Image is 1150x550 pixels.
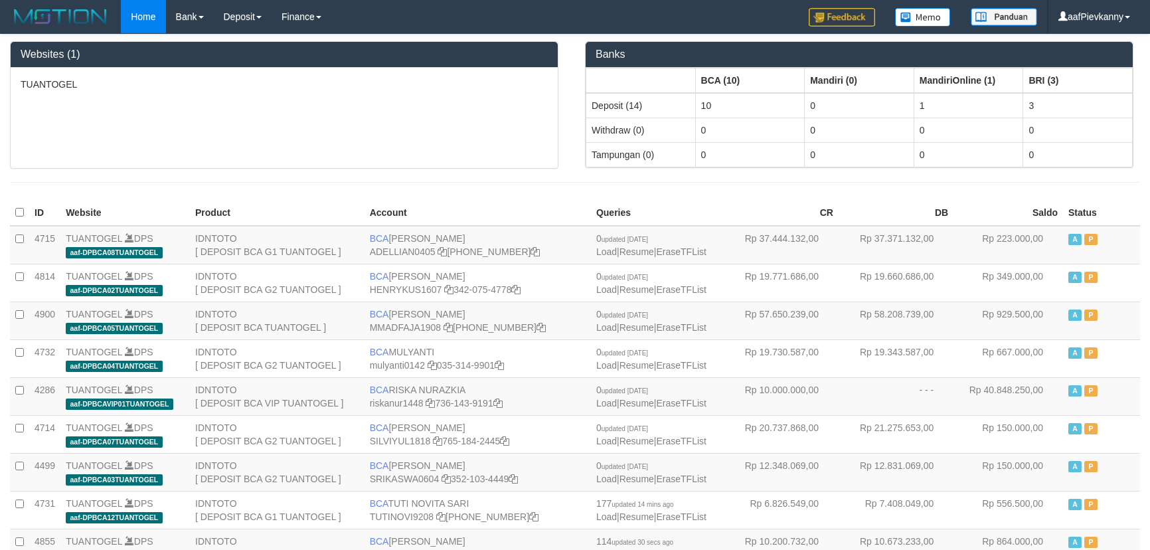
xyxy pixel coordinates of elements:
[724,264,839,302] td: Rp 19.771.686,00
[596,498,674,509] span: 177
[656,511,706,522] a: EraseTFList
[1084,423,1098,434] span: Paused
[21,78,548,91] p: TUANTOGEL
[1084,499,1098,510] span: Paused
[370,309,389,320] span: BCA
[365,339,591,377] td: MULYANTI 035-314-9901
[839,226,953,264] td: Rp 37.371.132,00
[656,398,706,409] a: EraseTFList
[493,398,503,409] a: Copy 7361439191 to clipboard
[586,93,696,118] td: Deposit (14)
[619,511,654,522] a: Resume
[60,302,190,339] td: DPS
[602,387,648,395] span: updated [DATE]
[596,233,648,244] span: 0
[66,399,173,410] span: aaf-DPBCAVIP01TUANTOGEL
[370,398,424,409] a: riskanur1448
[442,474,451,484] a: Copy SRIKASWA0604 to clipboard
[21,48,548,60] h3: Websites (1)
[1023,68,1133,93] th: Group: activate to sort column ascending
[1063,200,1140,226] th: Status
[60,339,190,377] td: DPS
[596,498,706,522] span: | |
[953,415,1063,453] td: Rp 150.000,00
[370,360,425,371] a: mulyanti0142
[656,360,706,371] a: EraseTFList
[1068,385,1082,397] span: Active
[365,453,591,491] td: [PERSON_NAME] 352-103-4449
[695,93,805,118] td: 10
[370,284,442,295] a: HENRYKUS1607
[1084,272,1098,283] span: Paused
[365,415,591,453] td: [PERSON_NAME] 765-184-2445
[596,347,706,371] span: | |
[370,511,434,522] a: TUTINOVI9208
[596,284,617,295] a: Load
[1068,537,1082,548] span: Active
[536,322,546,333] a: Copy 4062282031 to clipboard
[724,491,839,529] td: Rp 6.826.549,00
[29,339,60,377] td: 4732
[60,453,190,491] td: DPS
[60,377,190,415] td: DPS
[370,460,389,471] span: BCA
[839,491,953,529] td: Rp 7.408.049,00
[805,142,914,167] td: 0
[586,142,696,167] td: Tampungan (0)
[596,360,617,371] a: Load
[914,93,1023,118] td: 1
[190,264,365,302] td: IDNTOTO [ DEPOSIT BCA G2 TUANTOGEL ]
[596,246,617,257] a: Load
[190,453,365,491] td: IDNTOTO [ DEPOSIT BCA G2 TUANTOGEL ]
[66,285,162,296] span: aaf-DPBCA02TUANTOGEL
[724,339,839,377] td: Rp 19.730.587,00
[1023,93,1133,118] td: 3
[724,453,839,491] td: Rp 12.348.069,00
[596,436,617,446] a: Load
[495,360,504,371] a: Copy 0353149901 to clipboard
[596,422,706,446] span: | |
[1068,272,1082,283] span: Active
[1068,347,1082,359] span: Active
[60,415,190,453] td: DPS
[190,377,365,415] td: IDNTOTO [ DEPOSIT BCA VIP TUANTOGEL ]
[66,385,122,395] a: TUANTOGEL
[511,284,521,295] a: Copy 3420754778 to clipboard
[805,93,914,118] td: 0
[428,360,437,371] a: Copy mulyanti0142 to clipboard
[839,453,953,491] td: Rp 12.831.069,00
[596,233,706,257] span: | |
[1068,234,1082,245] span: Active
[370,347,389,357] span: BCA
[596,271,706,295] span: | |
[365,302,591,339] td: [PERSON_NAME] [PHONE_NUMBER]
[66,247,162,258] span: aaf-DPBCA08TUANTOGEL
[914,118,1023,142] td: 0
[1084,461,1098,472] span: Paused
[612,539,673,546] span: updated 30 secs ago
[839,200,953,226] th: DB
[805,68,914,93] th: Group: activate to sort column ascending
[724,415,839,453] td: Rp 20.737.868,00
[66,460,122,471] a: TUANTOGEL
[596,511,617,522] a: Load
[529,511,538,522] a: Copy 5665095298 to clipboard
[805,118,914,142] td: 0
[66,323,162,334] span: aaf-DPBCA05TUANTOGEL
[596,48,1123,60] h3: Banks
[66,347,122,357] a: TUANTOGEL
[724,377,839,415] td: Rp 10.000.000,00
[365,200,591,226] th: Account
[29,264,60,302] td: 4814
[619,398,654,409] a: Resume
[656,322,706,333] a: EraseTFList
[656,474,706,484] a: EraseTFList
[602,463,648,470] span: updated [DATE]
[438,246,447,257] a: Copy ADELLIAN0405 to clipboard
[66,498,122,509] a: TUANTOGEL
[596,474,617,484] a: Load
[365,377,591,415] td: RISKA NURAZKIA 736-143-9191
[656,436,706,446] a: EraseTFList
[596,460,648,471] span: 0
[365,226,591,264] td: [PERSON_NAME] [PHONE_NUMBER]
